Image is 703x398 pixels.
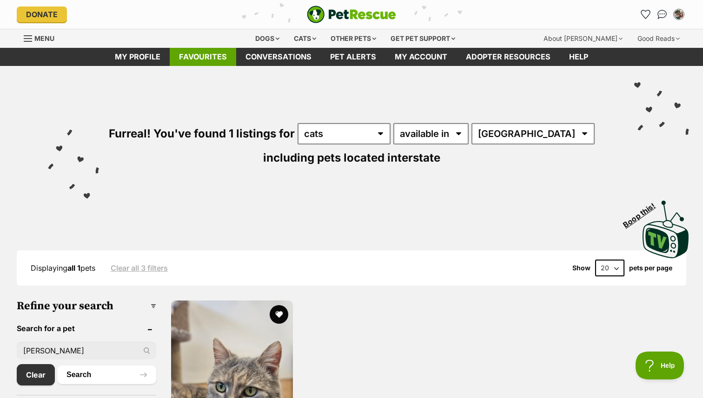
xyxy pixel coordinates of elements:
a: Conversations [655,7,670,22]
a: Clear [17,364,55,385]
div: Other pets [324,29,383,48]
img: PetRescue TV logo [643,201,689,258]
span: including pets located interstate [263,151,440,164]
a: Adopter resources [457,48,560,66]
label: pets per page [629,264,672,272]
input: Toby [17,342,156,359]
ul: Account quick links [638,7,686,22]
button: My account [671,7,686,22]
a: Donate [17,7,67,22]
div: Get pet support [384,29,462,48]
a: Favourites [638,7,653,22]
a: Clear all 3 filters [111,264,168,272]
a: Pet alerts [321,48,385,66]
a: Boop this! [643,192,689,260]
a: conversations [236,48,321,66]
a: PetRescue [307,6,396,23]
h3: Refine your search [17,300,156,313]
a: My account [385,48,457,66]
iframe: Help Scout Beacon - Open [636,352,684,379]
strong: all 1 [67,263,80,273]
img: chat-41dd97257d64d25036548639549fe6c8038ab92f7586957e7f3b1b290dea8141.svg [657,10,667,19]
div: Good Reads [631,29,686,48]
a: Help [560,48,597,66]
img: Milo McDermid profile pic [674,10,683,19]
button: favourite [270,305,288,324]
a: Favourites [170,48,236,66]
div: Cats [287,29,323,48]
button: Search [57,365,156,384]
header: Search for a pet [17,324,156,333]
div: About [PERSON_NAME] [537,29,629,48]
img: logo-e224e6f780fb5917bec1dbf3a21bbac754714ae5b6737aabdf751b685950b380.svg [307,6,396,23]
div: Dogs [249,29,286,48]
a: My profile [106,48,170,66]
span: Displaying pets [31,263,95,273]
span: Menu [34,34,54,42]
a: Menu [24,29,61,46]
span: Boop this! [622,196,664,229]
span: Show [572,264,590,272]
span: Furreal! You've found 1 listings for [109,127,295,140]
